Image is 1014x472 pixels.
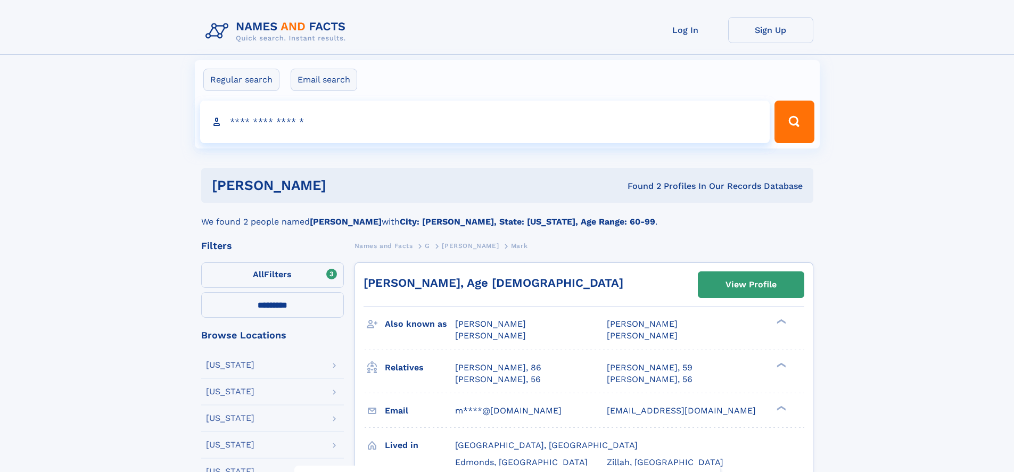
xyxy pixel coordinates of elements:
h3: Email [385,402,455,420]
div: [US_STATE] [206,361,254,369]
a: View Profile [698,272,804,297]
div: Filters [201,241,344,251]
h1: [PERSON_NAME] [212,179,477,192]
span: [PERSON_NAME] [455,319,526,329]
label: Filters [201,262,344,288]
span: [PERSON_NAME] [607,330,678,341]
span: Zillah, [GEOGRAPHIC_DATA] [607,457,723,467]
div: [US_STATE] [206,414,254,423]
span: [PERSON_NAME] [455,330,526,341]
div: We found 2 people named with . [201,203,813,228]
label: Regular search [203,69,279,91]
img: Logo Names and Facts [201,17,355,46]
div: ❯ [774,318,787,325]
h3: Relatives [385,359,455,377]
div: [US_STATE] [206,441,254,449]
a: Names and Facts [355,239,413,252]
a: [PERSON_NAME], 56 [455,374,541,385]
a: G [425,239,430,252]
div: ❯ [774,404,787,411]
div: View Profile [726,272,777,297]
a: [PERSON_NAME] [442,239,499,252]
span: Edmonds, [GEOGRAPHIC_DATA] [455,457,588,467]
a: [PERSON_NAME], 59 [607,362,693,374]
span: [GEOGRAPHIC_DATA], [GEOGRAPHIC_DATA] [455,440,638,450]
div: [US_STATE] [206,387,254,396]
span: [PERSON_NAME] [442,242,499,250]
span: [PERSON_NAME] [607,319,678,329]
h3: Also known as [385,315,455,333]
a: [PERSON_NAME], Age [DEMOGRAPHIC_DATA] [364,276,623,289]
input: search input [200,101,770,143]
span: All [253,269,264,279]
b: City: [PERSON_NAME], State: [US_STATE], Age Range: 60-99 [400,217,655,227]
div: Found 2 Profiles In Our Records Database [477,180,803,192]
a: Sign Up [728,17,813,43]
h3: Lived in [385,436,455,454]
span: [EMAIL_ADDRESS][DOMAIN_NAME] [607,405,756,416]
label: Email search [291,69,357,91]
b: [PERSON_NAME] [310,217,382,227]
button: Search Button [774,101,814,143]
a: [PERSON_NAME], 86 [455,362,541,374]
div: ❯ [774,361,787,368]
a: [PERSON_NAME], 56 [607,374,693,385]
a: Log In [643,17,728,43]
div: Browse Locations [201,330,344,340]
span: Mark [511,242,527,250]
span: G [425,242,430,250]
